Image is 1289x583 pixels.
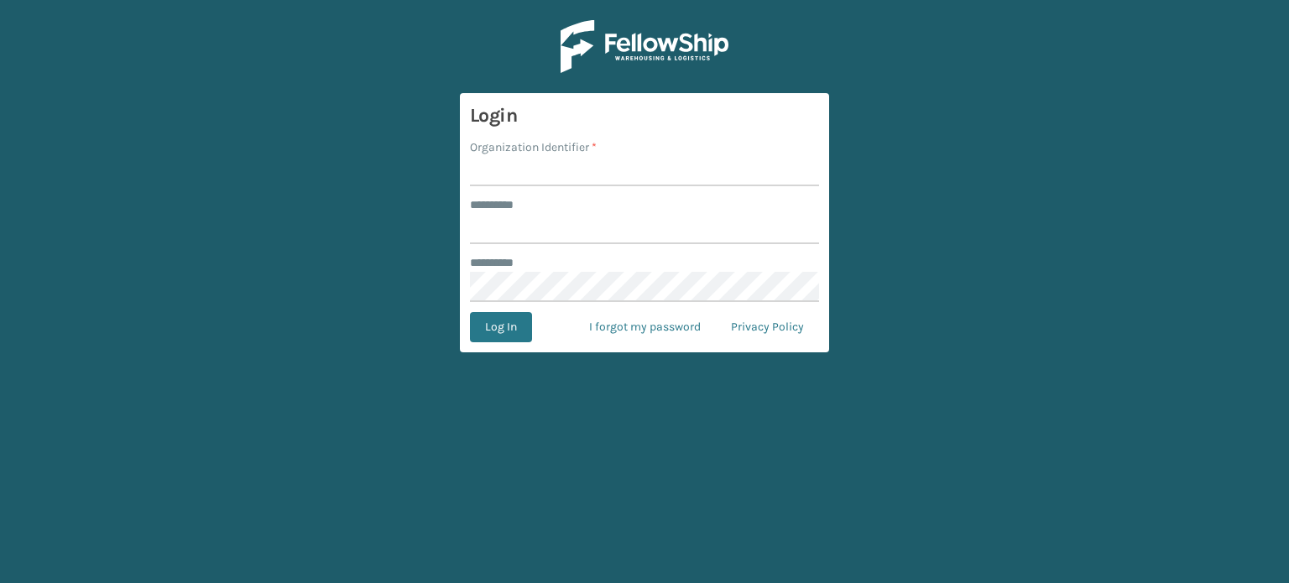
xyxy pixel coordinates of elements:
[716,312,819,342] a: Privacy Policy
[561,20,728,73] img: Logo
[574,312,716,342] a: I forgot my password
[470,103,819,128] h3: Login
[470,312,532,342] button: Log In
[470,138,597,156] label: Organization Identifier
